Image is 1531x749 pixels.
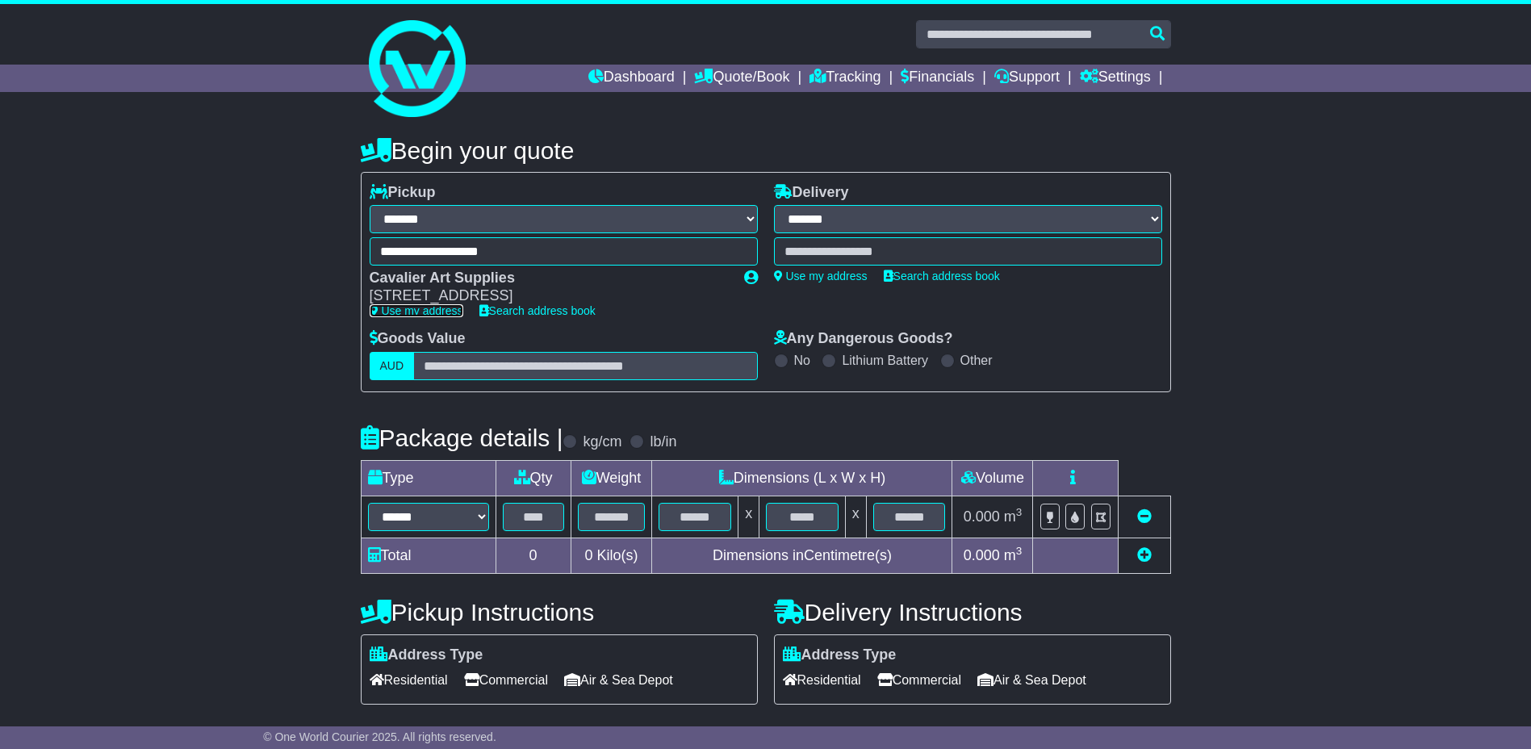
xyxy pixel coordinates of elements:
[809,65,881,92] a: Tracking
[1137,547,1152,563] a: Add new item
[960,353,993,368] label: Other
[479,304,596,317] a: Search address book
[263,730,496,743] span: © One World Courier 2025. All rights reserved.
[650,433,676,451] label: lb/in
[1004,508,1023,525] span: m
[1016,506,1023,518] sup: 3
[370,270,728,287] div: Cavalier Art Supplies
[361,599,758,626] h4: Pickup Instructions
[370,184,436,202] label: Pickup
[361,137,1171,164] h4: Begin your quote
[774,184,849,202] label: Delivery
[783,646,897,664] label: Address Type
[994,65,1060,92] a: Support
[884,270,1000,282] a: Search address book
[370,667,448,693] span: Residential
[370,330,466,348] label: Goods Value
[361,538,496,573] td: Total
[652,538,952,573] td: Dimensions in Centimetre(s)
[496,538,571,573] td: 0
[1016,545,1023,557] sup: 3
[964,547,1000,563] span: 0.000
[845,496,866,538] td: x
[370,287,728,305] div: [STREET_ADDRESS]
[1004,547,1023,563] span: m
[977,667,1086,693] span: Air & Sea Depot
[571,460,652,496] td: Weight
[361,425,563,451] h4: Package details |
[774,599,1171,626] h4: Delivery Instructions
[952,460,1033,496] td: Volume
[738,496,759,538] td: x
[370,352,415,380] label: AUD
[842,353,928,368] label: Lithium Battery
[571,538,652,573] td: Kilo(s)
[877,667,961,693] span: Commercial
[564,667,673,693] span: Air & Sea Depot
[652,460,952,496] td: Dimensions (L x W x H)
[1137,508,1152,525] a: Remove this item
[464,667,548,693] span: Commercial
[584,547,592,563] span: 0
[901,65,974,92] a: Financials
[774,330,953,348] label: Any Dangerous Goods?
[588,65,675,92] a: Dashboard
[694,65,789,92] a: Quote/Book
[361,460,496,496] td: Type
[370,304,463,317] a: Use my address
[370,646,483,664] label: Address Type
[794,353,810,368] label: No
[1080,65,1151,92] a: Settings
[783,667,861,693] span: Residential
[774,270,868,282] a: Use my address
[583,433,621,451] label: kg/cm
[496,460,571,496] td: Qty
[964,508,1000,525] span: 0.000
